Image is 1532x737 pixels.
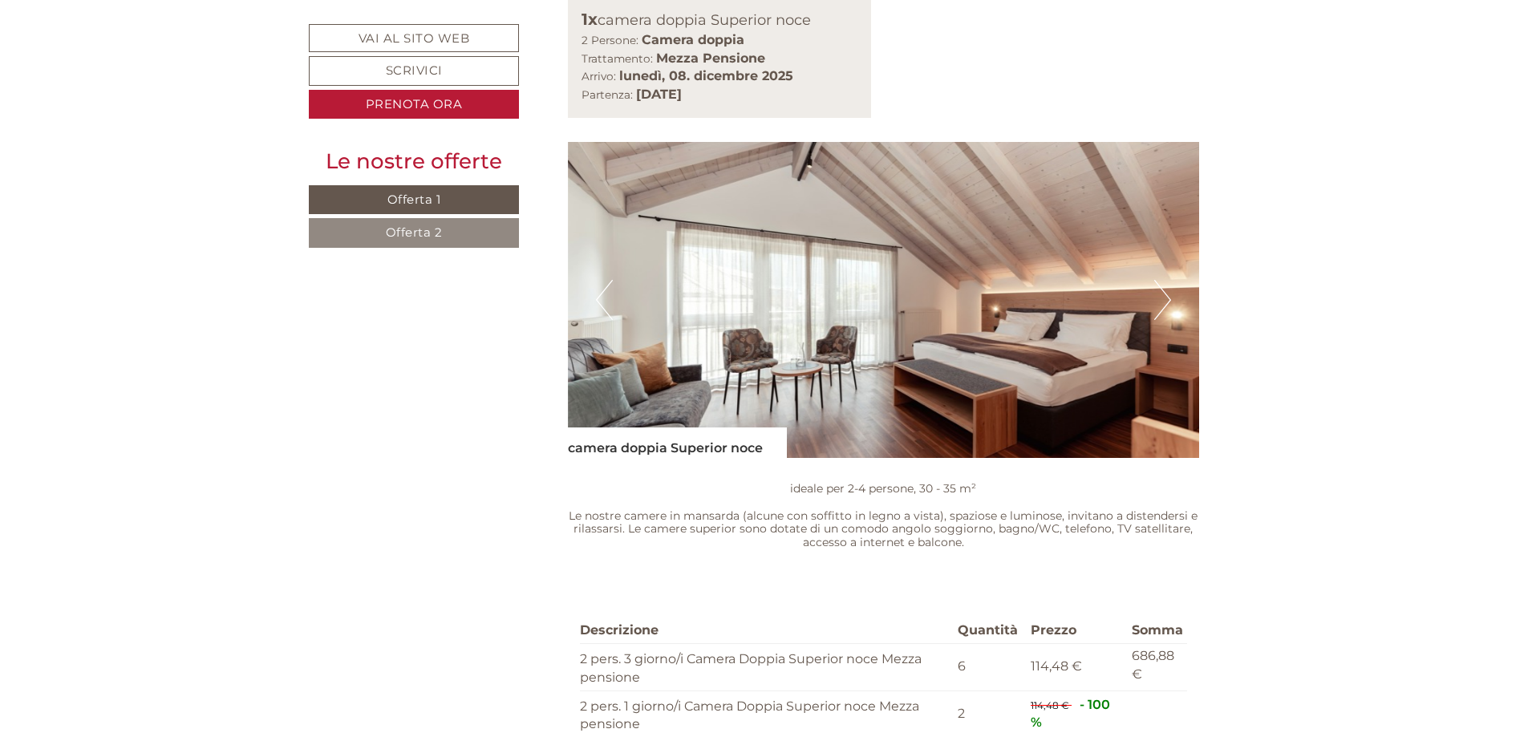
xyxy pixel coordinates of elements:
div: [GEOGRAPHIC_DATA] [24,47,269,59]
span: 114,48 € [1031,699,1069,711]
span: Offerta 2 [386,225,443,240]
small: 2 Persone: [582,34,638,47]
small: Arrivo: [582,70,616,83]
button: Next [1154,280,1171,320]
small: Trattamento: [582,52,653,65]
b: 1x [582,10,598,29]
div: camera doppia Superior noce [568,427,787,458]
th: Prezzo [1024,618,1125,643]
button: Previous [596,280,613,320]
div: Le nostre offerte [309,147,519,176]
th: Descrizione [580,618,952,643]
b: Mezza Pensione [656,51,765,66]
div: Buon giorno, come possiamo aiutarla? [12,43,277,92]
a: Prenota ora [309,90,519,119]
a: Vai al sito web [309,24,519,52]
td: 686,88 € [1125,643,1187,690]
div: camera doppia Superior noce [582,8,858,31]
div: lunedì [281,12,351,39]
td: 2 pers. 3 giorno/i Camera Doppia Superior noce Mezza pensione [580,643,952,690]
small: Partenza: [582,88,633,101]
b: lunedì, 08. dicembre 2025 [619,68,793,83]
span: Offerta 1 [387,192,441,207]
td: 6 [951,643,1024,690]
th: Somma [1125,618,1187,643]
b: Camera doppia [642,32,744,47]
small: 10:37 [24,78,269,89]
a: Scrivici [309,56,519,86]
b: [DATE] [636,87,682,102]
span: 114,48 € [1031,658,1082,674]
img: image [568,142,1200,458]
button: Invia [545,422,633,452]
th: Quantità [951,618,1024,643]
p: ideale per 2-4 persone, 30 - 35 m² Le nostre camere in mansarda (alcune con soffitto in legno a v... [568,482,1200,549]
